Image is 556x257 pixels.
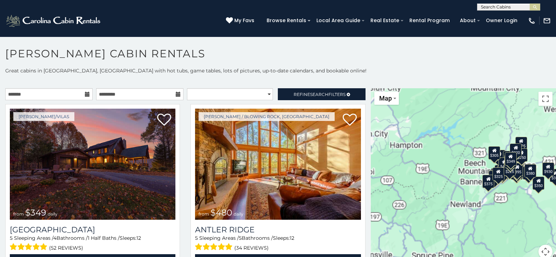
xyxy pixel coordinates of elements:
a: Real Estate [367,15,403,26]
span: Map [379,95,392,102]
a: Browse Rentals [263,15,310,26]
img: 1756500887_thumbnail.jpeg [10,109,175,220]
img: phone-regular-white.png [528,17,536,25]
a: Rental Program [406,15,453,26]
span: 5 [239,235,242,241]
span: from [199,211,209,217]
h3: Diamond Creek Lodge [10,225,175,234]
div: $349 [505,152,517,166]
span: $480 [210,207,232,218]
div: Sleeping Areas / Bathrooms / Sleeps: [10,234,175,252]
img: 1714397585_thumbnail.jpeg [195,109,361,220]
div: $250 [515,148,527,161]
div: $305 [488,146,500,159]
div: $315 [510,166,522,180]
span: Search [310,92,328,97]
span: $349 [25,207,46,218]
div: $565 [503,150,515,164]
div: $395 [511,162,523,176]
a: Add to favorites [343,113,357,128]
div: $380 [524,164,536,177]
a: About [456,15,479,26]
div: $695 [523,166,535,180]
span: 5 [195,235,198,241]
a: Owner Login [482,15,521,26]
span: from [13,211,24,217]
span: (34 reviews) [234,243,269,252]
div: $350 [532,176,544,190]
div: Sleeping Areas / Bathrooms / Sleeps: [195,234,361,252]
div: $320 [510,143,522,157]
span: (52 reviews) [49,243,83,252]
a: My Favs [226,17,256,25]
span: Refine Filters [294,92,346,97]
span: 1 Half Baths / [88,235,120,241]
a: from $480 daily [195,109,361,220]
div: $375 [482,174,494,188]
div: $675 [512,164,524,178]
span: 12 [290,235,294,241]
img: White-1-2.png [5,14,102,28]
a: Antler Ridge [195,225,361,234]
span: daily [234,211,243,217]
span: 12 [136,235,141,241]
button: Toggle fullscreen view [538,92,552,106]
a: [GEOGRAPHIC_DATA] [10,225,175,234]
button: Change map style [374,92,399,105]
div: $525 [515,137,527,150]
a: [PERSON_NAME]/Vilas [13,112,74,121]
span: My Favs [234,17,254,24]
div: $325 [492,167,504,181]
div: $930 [542,162,554,176]
div: $225 [503,162,515,175]
a: Local Area Guide [313,15,364,26]
span: daily [48,211,58,217]
span: 4 [53,235,56,241]
img: mail-regular-white.png [543,17,551,25]
a: [PERSON_NAME] / Blowing Rock, [GEOGRAPHIC_DATA] [199,112,335,121]
div: $330 [489,171,501,184]
a: Add to favorites [157,113,171,128]
span: 5 [10,235,13,241]
div: $210 [504,154,516,168]
a: from $349 daily [10,109,175,220]
a: RefineSearchFilters [278,88,365,100]
div: $410 [498,158,510,171]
